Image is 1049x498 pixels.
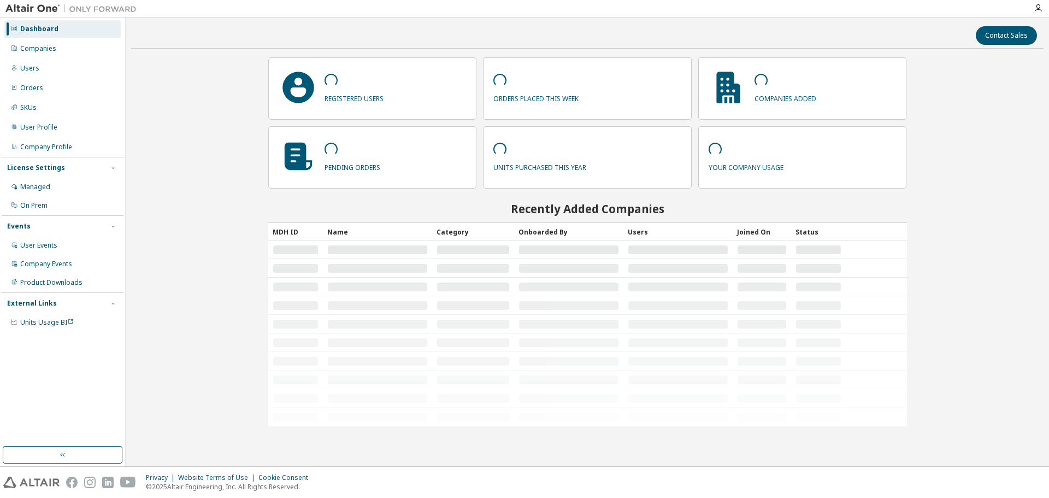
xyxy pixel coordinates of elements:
[3,477,60,488] img: altair_logo.svg
[66,477,78,488] img: facebook.svg
[20,278,82,287] div: Product Downloads
[20,25,58,33] div: Dashboard
[737,223,787,241] div: Joined On
[493,91,579,103] p: orders placed this week
[84,477,96,488] img: instagram.svg
[628,223,728,241] div: Users
[325,160,380,172] p: pending orders
[795,223,841,241] div: Status
[20,123,57,132] div: User Profile
[20,201,48,210] div: On Prem
[20,143,72,151] div: Company Profile
[518,223,619,241] div: Onboarded By
[268,202,907,216] h2: Recently Added Companies
[258,473,315,482] div: Cookie Consent
[20,103,37,112] div: SKUs
[20,64,39,73] div: Users
[20,44,56,53] div: Companies
[120,477,136,488] img: youtube.svg
[7,222,31,231] div: Events
[755,91,816,103] p: companies added
[325,91,384,103] p: registered users
[146,473,178,482] div: Privacy
[976,26,1037,45] button: Contact Sales
[7,299,57,308] div: External Links
[20,260,72,268] div: Company Events
[5,3,142,14] img: Altair One
[146,482,315,491] p: © 2025 Altair Engineering, Inc. All Rights Reserved.
[327,223,428,241] div: Name
[178,473,258,482] div: Website Terms of Use
[709,160,783,172] p: your company usage
[273,223,319,241] div: MDH ID
[437,223,510,241] div: Category
[102,477,114,488] img: linkedin.svg
[20,183,50,191] div: Managed
[20,318,74,327] span: Units Usage BI
[493,160,586,172] p: units purchased this year
[7,163,65,172] div: License Settings
[20,84,43,92] div: Orders
[20,241,57,250] div: User Events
